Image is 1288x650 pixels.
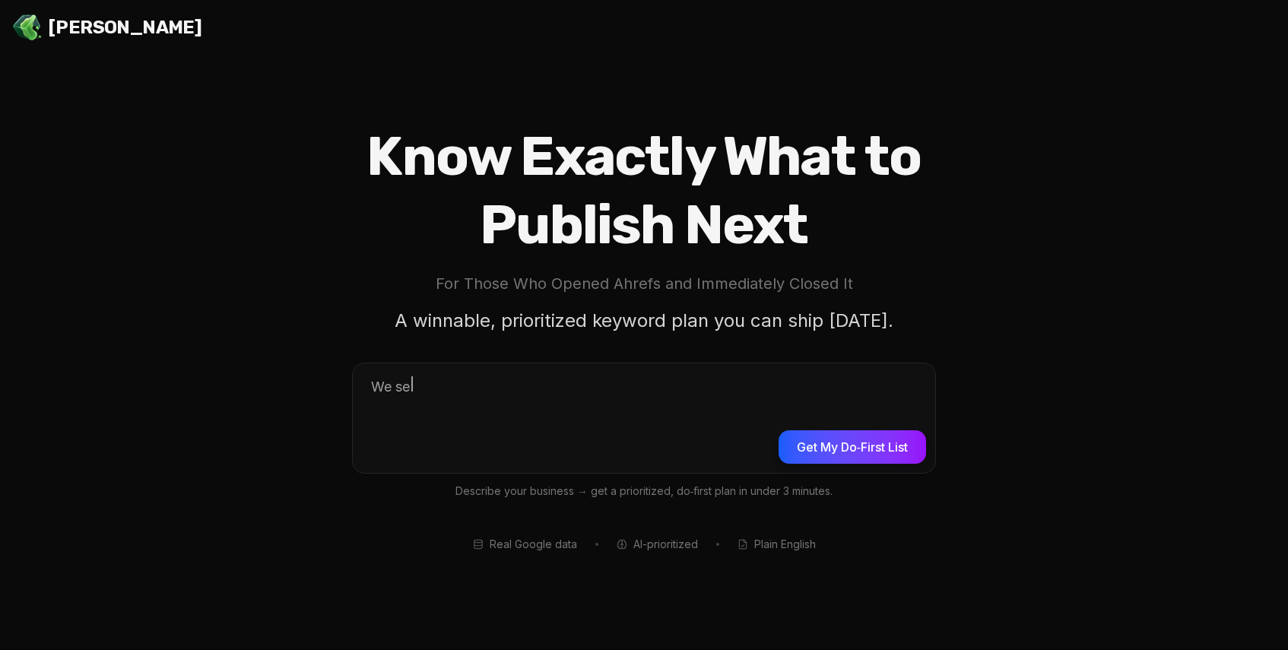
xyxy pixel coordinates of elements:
p: For Those Who Opened Ahrefs and Immediately Closed It [303,271,985,296]
span: Real Google data [490,537,577,552]
p: A winnable, prioritized keyword plan you can ship [DATE]. [385,303,903,338]
span: Plain English [754,537,816,552]
span: AI-prioritized [633,537,698,552]
span: [PERSON_NAME] [49,15,201,40]
img: Jello SEO Logo [12,12,43,43]
p: Describe your business → get a prioritized, do‑first plan in under 3 minutes. [352,483,936,500]
button: Get My Do‑First List [779,430,926,464]
h1: Know Exactly What to Publish Next [303,122,985,259]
